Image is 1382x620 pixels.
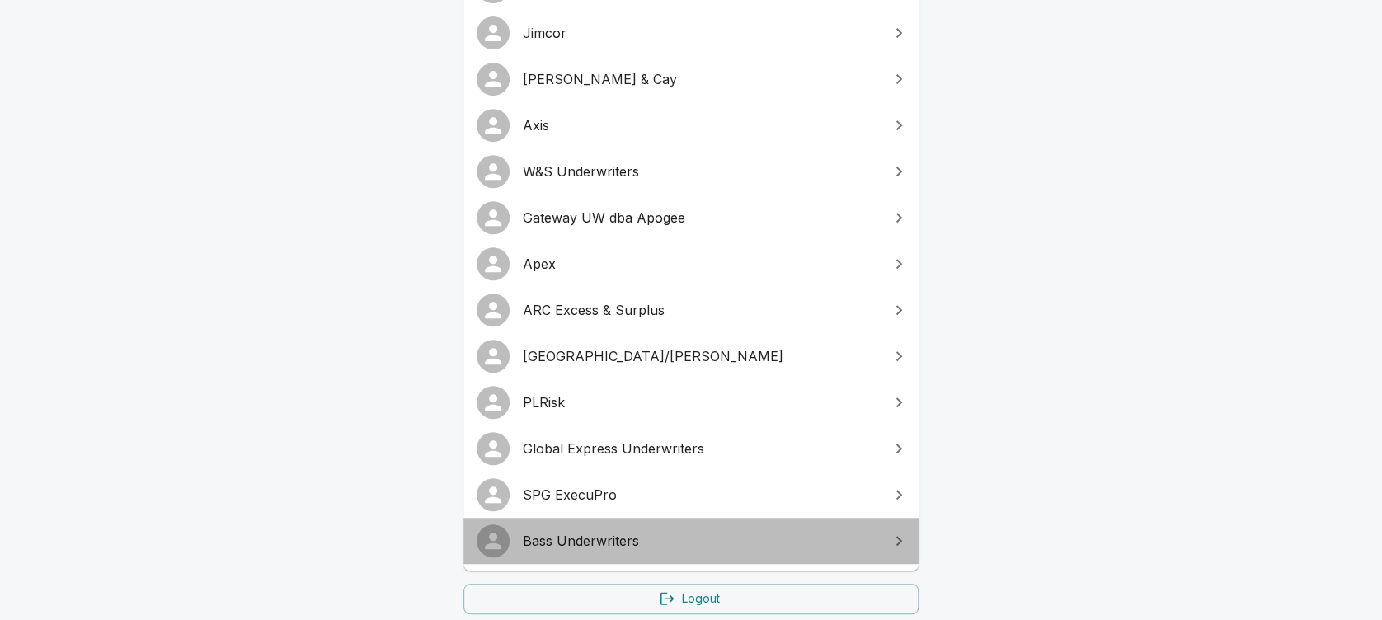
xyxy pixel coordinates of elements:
span: ARC Excess & Surplus [523,300,879,320]
a: Logout [463,584,919,614]
span: Bass Underwriters [523,531,879,551]
span: Global Express Underwriters [523,439,879,458]
span: PLRisk [523,392,879,412]
a: Apex [463,241,919,287]
a: [PERSON_NAME] & Cay [463,56,919,102]
a: Bass Underwriters [463,518,919,564]
span: [GEOGRAPHIC_DATA]/[PERSON_NAME] [523,346,879,366]
span: Axis [523,115,879,135]
a: PLRisk [463,379,919,425]
span: [PERSON_NAME] & Cay [523,69,879,89]
a: W&S Underwriters [463,148,919,195]
a: Gateway UW dba Apogee [463,195,919,241]
span: SPG ExecuPro [523,485,879,505]
span: Jimcor [523,23,879,43]
a: Jimcor [463,10,919,56]
span: W&S Underwriters [523,162,879,181]
a: ARC Excess & Surplus [463,287,919,333]
span: Gateway UW dba Apogee [523,208,879,228]
a: [GEOGRAPHIC_DATA]/[PERSON_NAME] [463,333,919,379]
a: Axis [463,102,919,148]
span: Apex [523,254,879,274]
a: SPG ExecuPro [463,472,919,518]
a: Global Express Underwriters [463,425,919,472]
